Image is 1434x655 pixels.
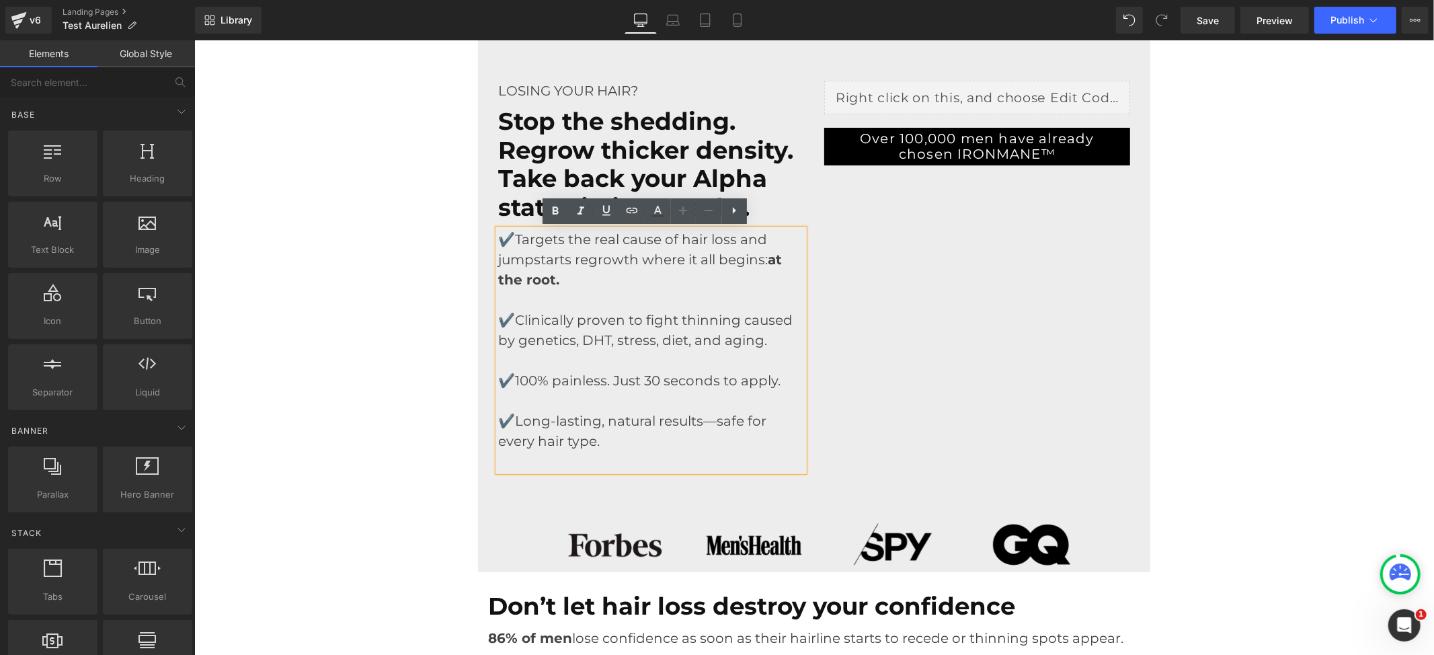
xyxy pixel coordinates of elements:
strong: Don’t let hair loss destroy your confidence [294,551,821,580]
strong: Stop the shedding. Regrow thicker density. Take back your Alpha status in just weeks. [304,67,599,182]
div: v6 [27,11,44,29]
span: Preview [1257,13,1293,28]
span: Row [12,171,93,186]
p: LOSING YOUR HAIR? [304,40,610,61]
span: Library [221,14,252,26]
iframe: Intercom live chat [1388,609,1421,642]
button: Publish [1314,7,1396,34]
span: Heading [107,171,188,186]
a: Tablet [689,7,721,34]
span: Text Block [12,243,93,257]
span: Button [107,314,188,328]
span: Hero Banner [107,488,188,502]
span: Separator [12,385,93,399]
span: Liquid [107,385,188,399]
font: ✔️Clinically proven to fight thinning caused by genetics, DHT, stress, diet, and aging. [304,272,598,308]
button: Redo [1148,7,1175,34]
span: Publish [1330,15,1364,26]
span: Stack [10,527,43,539]
a: Over 100,000 men have already chosen IRONMANE™ [630,87,936,125]
span: Base [10,108,36,121]
a: Landing Pages [63,7,195,17]
a: Global Style [97,40,195,67]
font: ✔️100% painless. Just 30 seconds to apply. [304,332,586,348]
a: New Library [195,7,262,34]
font: ✔️Targets the real cause of hair loss and jumpstarts regrowth where it all begins: [304,191,588,247]
a: Mobile [721,7,754,34]
span: Icon [12,314,93,328]
button: Undo [1116,7,1143,34]
a: Desktop [625,7,657,34]
span: Test Aurelien [63,20,122,31]
span: 1 [1416,609,1427,620]
span: Parallax [12,488,93,502]
span: Tabs [12,590,93,604]
font: ✔️Long-lasting, natural results—safe for every hair type. [304,373,572,409]
span: Save [1197,13,1219,28]
a: Preview [1240,7,1309,34]
span: Image [107,243,188,257]
strong: at the root. [304,211,588,247]
strong: 86% of men [294,590,378,606]
span: Carousel [107,590,188,604]
span: Banner [10,424,50,437]
a: Laptop [657,7,689,34]
button: More [1402,7,1429,34]
font: lose confidence as soon as their hairline starts to recede or thinning spots appear. [294,590,929,606]
a: v6 [5,7,52,34]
